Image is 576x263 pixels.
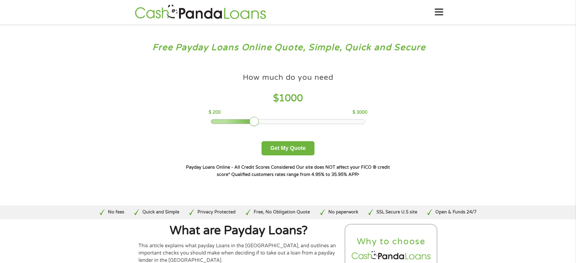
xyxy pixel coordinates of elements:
button: Get My Quote [262,141,314,155]
strong: Qualified customers rates range from 4.95% to 35.95% APR¹ [231,172,359,177]
h1: What are Payday Loans? [138,225,339,237]
p: Free, No Obligation Quote [254,209,310,216]
h4: How much do you need [243,73,334,83]
p: SSL Secure U.S site [376,209,417,216]
p: No fees [108,209,124,216]
img: GetLoanNow Logo [133,4,268,21]
p: No paperwork [328,209,358,216]
h4: $ [209,92,367,105]
strong: Our site does NOT affect your FICO ® credit score* [217,165,390,177]
p: Quick and Simple [142,209,179,216]
span: 1000 [279,93,303,104]
h2: Why to choose [350,236,432,247]
p: $ 3000 [353,109,367,116]
strong: Payday Loans Online - All Credit Scores Considered [186,165,295,170]
h3: Free Payday Loans Online Quote, Simple, Quick and Secure [18,42,559,53]
p: $ 200 [209,109,221,116]
p: Open & Funds 24/7 [435,209,477,216]
p: Privacy Protected [197,209,236,216]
